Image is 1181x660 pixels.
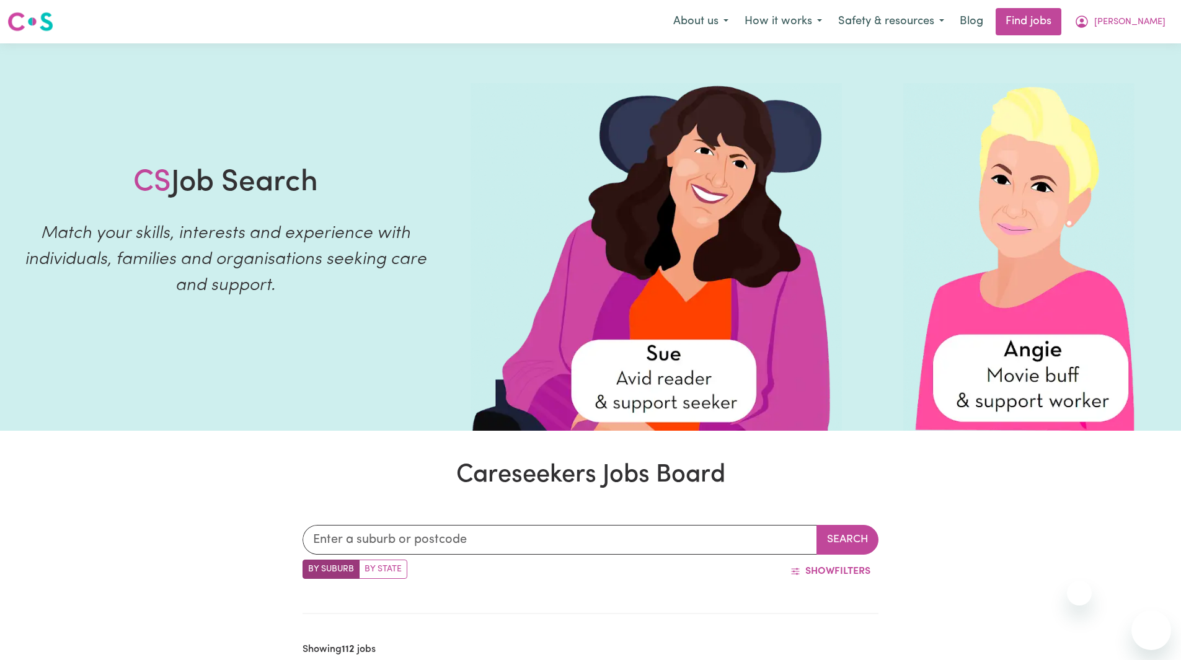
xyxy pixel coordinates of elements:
[7,7,53,36] a: Careseekers logo
[952,8,991,35] a: Blog
[303,560,360,579] label: Search by suburb/post code
[1094,15,1166,29] span: [PERSON_NAME]
[782,560,878,583] button: ShowFilters
[830,9,952,35] button: Safety & resources
[816,525,878,555] button: Search
[736,9,830,35] button: How it works
[133,168,171,198] span: CS
[1066,9,1174,35] button: My Account
[133,165,318,201] h1: Job Search
[342,645,355,654] b: 112
[805,566,834,576] span: Show
[303,525,817,555] input: Enter a suburb or postcode
[15,221,436,299] p: Match your skills, interests and experience with individuals, families and organisations seeking ...
[1131,610,1171,650] iframe: Button to launch messaging window
[1067,581,1092,605] iframe: Close message
[303,644,376,656] h2: Showing jobs
[7,11,53,33] img: Careseekers logo
[996,8,1061,35] a: Find jobs
[665,9,736,35] button: About us
[359,560,407,579] label: Search by state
